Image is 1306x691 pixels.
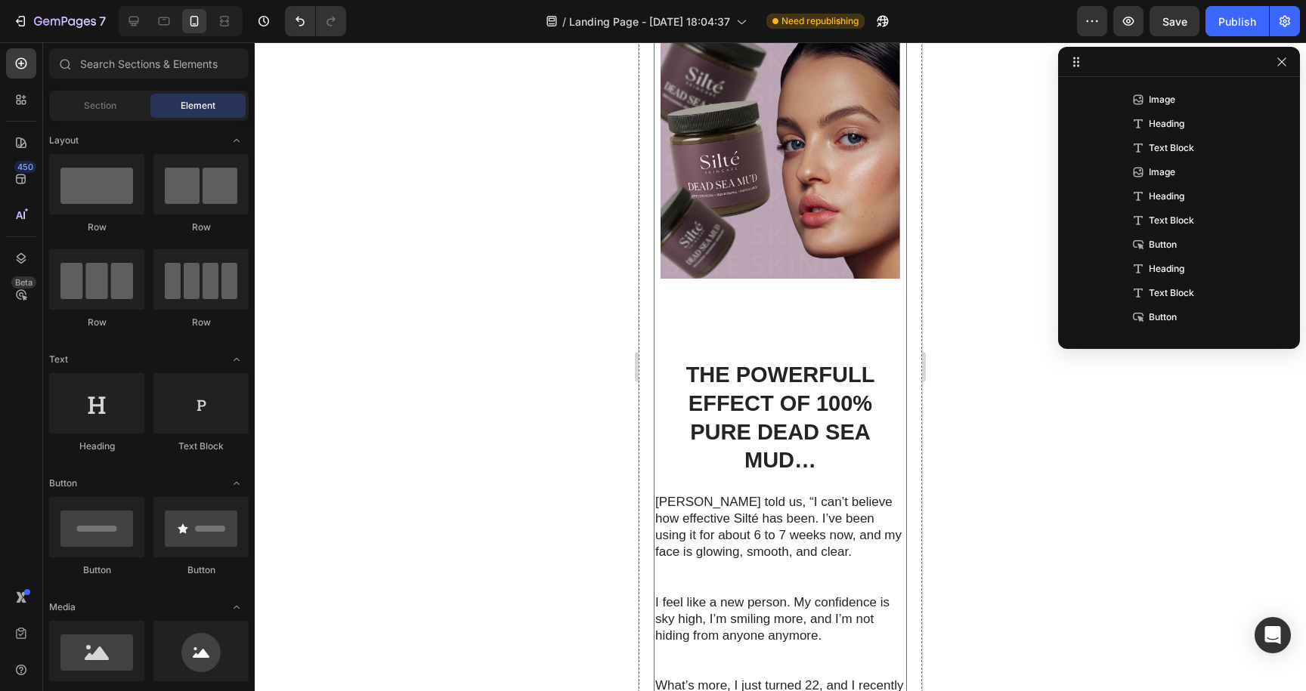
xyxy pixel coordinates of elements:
span: Button [49,477,77,490]
div: Publish [1218,14,1256,29]
span: Section [84,99,116,113]
span: Text Block [1149,140,1194,156]
div: Row [49,221,144,234]
span: Toggle open [224,471,249,495]
button: 7 [6,6,113,36]
button: Publish [1205,6,1269,36]
span: Button [1149,310,1177,325]
span: Text [49,353,68,366]
span: / [562,14,566,29]
span: Heading [1149,261,1184,276]
div: Undo/Redo [285,6,346,36]
span: Save [1162,15,1187,28]
h2: Rich Text Editor. Editing area: main [15,317,268,434]
div: Button [153,563,249,577]
span: Landing Page - [DATE] 18:04:37 [569,14,730,29]
span: Need republishing [781,14,859,28]
p: [PERSON_NAME] told us, “I can’t believe how effective Silté has been. I’ve been using it for abou... [17,452,267,552]
span: Button [1149,237,1177,252]
span: Element [181,99,215,113]
span: Heading [1149,189,1184,204]
span: Text Block [1149,213,1194,228]
p: I feel like a new person. My confidence is sky high, I’m smiling more, and I’m not hiding from an... [17,552,267,635]
div: Row [49,316,144,329]
span: Media [49,600,76,614]
span: Text Block [1149,285,1194,301]
div: Text Block [153,440,249,453]
span: Toggle open [224,347,249,372]
div: Heading [49,440,144,453]
span: Toggle open [224,128,249,153]
input: Search Sections & Elements [49,48,249,79]
span: Layout [49,134,79,147]
div: 450 [14,161,36,173]
div: Row [153,221,249,234]
span: Image [1149,92,1175,107]
div: Open Intercom Messenger [1255,617,1291,653]
iframe: Design area [639,42,922,691]
div: Row [153,316,249,329]
p: The powerfull Effect of 100% Pure Dead Sea Mud… [17,319,267,433]
div: Button [49,563,144,577]
button: Save [1150,6,1199,36]
span: Image [1149,165,1175,180]
span: Toggle open [224,595,249,619]
div: Beta [11,276,36,288]
span: Heading [1149,116,1184,131]
p: 7 [99,12,106,30]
